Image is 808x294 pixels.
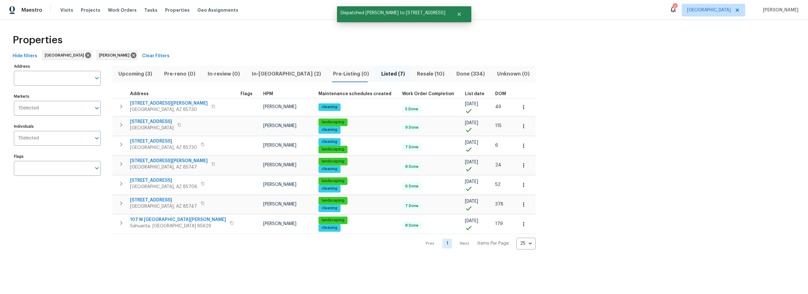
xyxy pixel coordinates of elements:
span: 8 Done [403,164,421,169]
span: [DATE] [465,102,478,106]
span: [STREET_ADDRESS][PERSON_NAME] [130,100,208,107]
button: Open [92,104,101,113]
span: 378 [495,202,503,206]
span: [GEOGRAPHIC_DATA], AZ 85730 [130,107,208,113]
span: landscaping [319,217,347,223]
button: Open [92,134,101,143]
a: Goto page 1 [443,239,452,248]
span: landscaping [319,159,347,164]
span: 9 Done [403,125,421,130]
span: [STREET_ADDRESS] [130,138,197,144]
span: Clear Filters [142,52,169,60]
span: Dispatched [PERSON_NAME] to [STREET_ADDRESS] [337,6,449,20]
span: Address [130,92,149,96]
label: Address [14,64,101,68]
span: [PERSON_NAME] [760,7,799,13]
span: [PERSON_NAME] [263,105,296,109]
span: [PERSON_NAME] [263,124,296,128]
span: DOM [495,92,506,96]
span: [PERSON_NAME] [99,52,132,58]
span: Upcoming (3) [116,70,154,78]
span: Hide filters [13,52,37,60]
div: [GEOGRAPHIC_DATA] [42,50,92,60]
span: 7 Done [403,203,421,209]
span: In-[GEOGRAPHIC_DATA] (2) [250,70,323,78]
span: 115 [495,124,502,128]
nav: Pagination Navigation [420,238,536,249]
span: 107 W [GEOGRAPHIC_DATA][PERSON_NAME] [130,217,226,223]
span: [PERSON_NAME] [263,182,296,187]
span: In-review (0) [205,70,242,78]
span: [PERSON_NAME] [263,222,296,226]
span: [DATE] [465,121,478,125]
span: Maintenance schedules created [318,92,391,96]
span: landscaping [319,147,347,152]
span: [DATE] [465,199,478,204]
span: Tasks [144,8,157,12]
span: 5 Done [403,107,421,112]
span: [DATE] [465,160,478,164]
span: Sahuarita, [GEOGRAPHIC_DATA] 85629 [130,223,226,229]
span: cleaning [319,205,340,211]
span: 6 Done [403,184,421,189]
span: [PERSON_NAME] [263,163,296,167]
span: [PERSON_NAME] [263,143,296,148]
span: landscaping [319,198,347,203]
span: cleaning [319,139,340,144]
div: 25 [516,235,536,252]
span: Listed (7) [379,70,407,78]
span: 1 Selected [18,106,39,111]
span: Resale (10) [415,70,447,78]
div: [PERSON_NAME] [96,50,138,60]
span: [STREET_ADDRESS] [130,177,197,184]
button: Close [449,8,470,21]
span: [GEOGRAPHIC_DATA] [45,52,86,58]
span: 1 Selected [18,136,39,141]
span: Properties [165,7,190,13]
span: 52 [495,182,501,187]
button: Clear Filters [140,50,172,62]
span: landscaping [319,119,347,125]
span: Work Order Completion [402,92,454,96]
span: cleaning [319,225,340,230]
span: 49 [495,105,501,109]
span: [PERSON_NAME] [263,202,296,206]
span: Work Orders [108,7,137,13]
span: 8 Done [403,223,421,228]
span: Properties [13,37,62,43]
span: cleaning [319,127,340,132]
span: cleaning [319,166,340,172]
span: HPM [263,92,273,96]
span: Maestro [21,7,42,13]
span: [GEOGRAPHIC_DATA] [687,7,731,13]
label: Markets [14,95,101,98]
span: [DATE] [465,219,478,223]
span: cleaning [319,186,340,191]
span: 24 [495,163,501,167]
span: Done (334) [454,70,487,78]
span: landscaping [319,178,347,184]
span: 6 [495,143,498,148]
span: [STREET_ADDRESS][PERSON_NAME] [130,158,208,164]
span: [DATE] [465,180,478,184]
button: Hide filters [10,50,40,62]
button: Open [92,164,101,173]
span: Visits [60,7,73,13]
span: [STREET_ADDRESS] [130,197,197,203]
div: 2 [673,4,677,10]
span: [GEOGRAPHIC_DATA] [130,125,174,131]
span: Pre-reno (0) [162,70,198,78]
label: Individuals [14,125,101,128]
span: [GEOGRAPHIC_DATA], AZ 85747 [130,164,208,170]
span: Unknown (0) [495,70,532,78]
span: List date [465,92,484,96]
span: 7 Done [403,144,421,150]
span: Pre-Listing (0) [331,70,371,78]
button: Open [92,74,101,83]
span: [DATE] [465,140,478,145]
span: Geo Assignments [197,7,238,13]
span: [STREET_ADDRESS] [130,119,174,125]
span: cleaning [319,104,340,110]
span: Projects [81,7,100,13]
span: [GEOGRAPHIC_DATA], AZ 85730 [130,144,197,151]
